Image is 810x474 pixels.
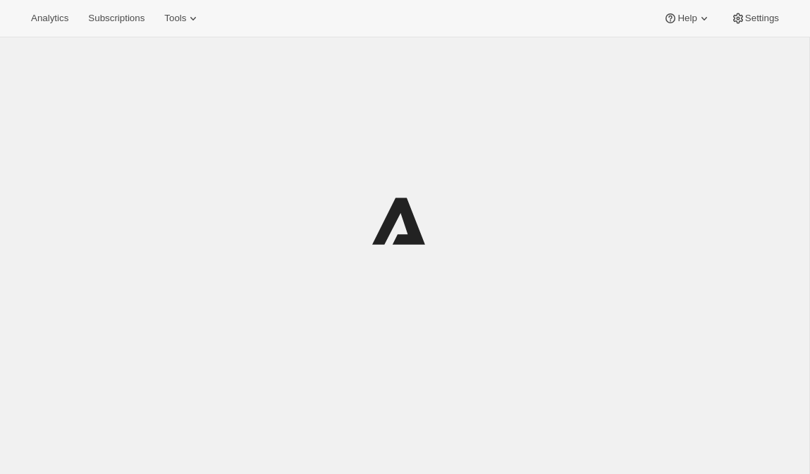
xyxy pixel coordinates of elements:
button: Tools [156,8,209,28]
button: Analytics [23,8,77,28]
span: Subscriptions [88,13,145,24]
button: Settings [723,8,787,28]
button: Help [655,8,719,28]
span: Settings [745,13,779,24]
span: Help [677,13,697,24]
span: Analytics [31,13,68,24]
span: Tools [164,13,186,24]
button: Subscriptions [80,8,153,28]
